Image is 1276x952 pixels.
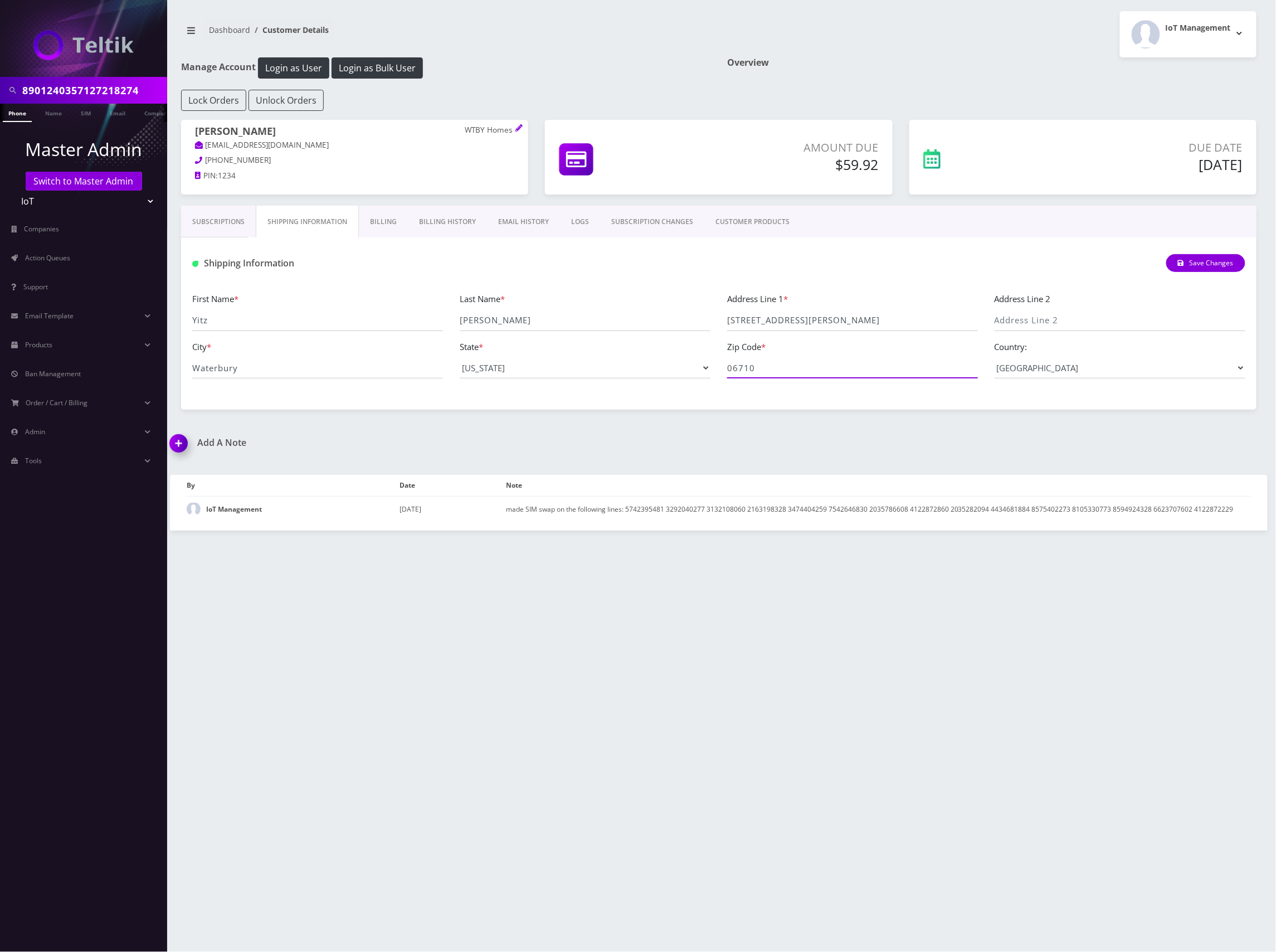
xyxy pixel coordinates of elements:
a: Email [104,104,131,121]
h1: Shipping Information [192,258,532,269]
a: Shipping Information [256,206,359,238]
input: Address Line 1 [727,310,978,331]
a: CUSTOMER PRODUCTS [704,206,801,238]
a: Billing History [408,206,487,238]
input: First Name [192,310,443,331]
p: Due Date [1035,139,1243,156]
h1: Manage Account [181,57,710,79]
span: Admin [25,427,45,436]
th: By [187,475,400,496]
label: Last Name [460,293,505,305]
p: WTBY Homes [465,125,514,135]
button: Login as Bulk User [332,57,423,79]
label: Address Line 1 [727,293,788,305]
h5: [DATE] [1035,156,1243,173]
a: EMAIL HISTORY [487,206,560,238]
a: Add A Note [170,438,710,448]
input: Address Line 2 [995,310,1245,331]
a: Dashboard [209,25,250,35]
th: Note [506,475,1251,496]
span: Products [25,340,52,349]
h1: [PERSON_NAME] [195,125,514,139]
p: Amount Due [699,139,879,156]
button: IoT Management [1120,11,1256,57]
a: LOGS [560,206,600,238]
a: SUBSCRIPTION CHANGES [600,206,704,238]
li: Customer Details [250,24,329,36]
label: First Name [192,293,238,305]
span: Order / Cart / Billing [26,398,88,407]
span: 1234 [218,171,236,181]
label: Country: [995,341,1027,353]
span: Tools [25,456,42,465]
a: SIM [75,104,96,121]
input: City [192,357,443,378]
a: Login as User [256,61,332,73]
a: PIN: [195,171,218,182]
button: Unlock Orders [249,90,324,111]
button: Login as User [258,57,329,79]
strong: IoT Management [206,504,262,514]
button: Lock Orders [181,90,246,111]
h5: $59.92 [699,156,879,173]
td: made SIM swap on the following lines: 5742395481 3292040277 3132108060 2163198328 3474404259 7542... [506,496,1251,522]
a: Subscriptions [181,206,256,238]
a: Name [40,104,67,121]
span: [PHONE_NUMBER] [206,155,271,165]
label: Zip Code [727,341,766,353]
span: Support [23,282,48,292]
a: Billing [359,206,408,238]
span: Action Queues [25,253,70,263]
td: [DATE] [400,496,506,522]
label: Address Line 2 [995,293,1051,305]
a: Phone [3,104,32,122]
input: Last Name [460,310,710,331]
label: City [192,341,211,353]
h1: Overview [727,57,1256,68]
img: IoT [33,30,134,60]
span: Ban Management [25,369,81,378]
h2: IoT Management [1166,23,1231,33]
input: Search in Company [22,80,164,101]
button: Save Changes [1166,254,1245,272]
span: Email Template [25,311,74,320]
th: Date [400,475,506,496]
label: State [460,341,483,353]
nav: breadcrumb [181,18,710,50]
a: Company [139,104,176,121]
a: Login as Bulk User [332,61,423,73]
a: Switch to Master Admin [26,172,142,191]
span: Companies [25,224,60,234]
a: [EMAIL_ADDRESS][DOMAIN_NAME] [195,140,329,151]
input: Zip [727,357,978,378]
